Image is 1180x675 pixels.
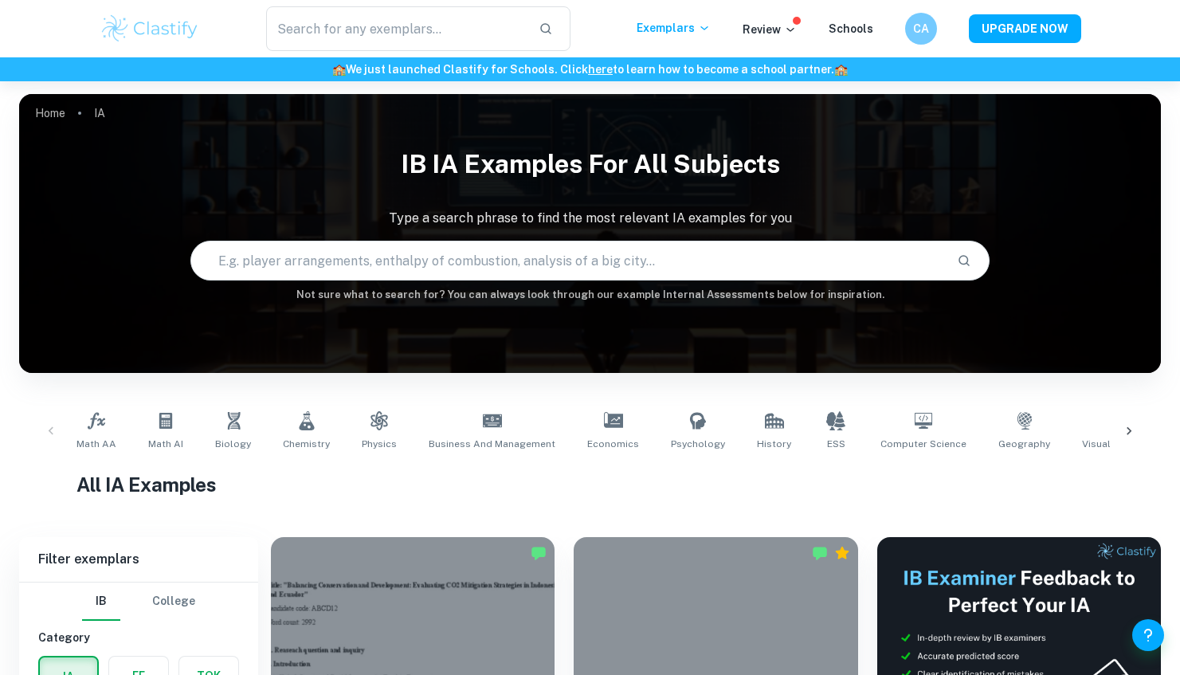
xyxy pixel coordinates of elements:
img: Marked [812,545,828,561]
p: Review [743,21,797,38]
span: Chemistry [283,437,330,451]
h6: We just launched Clastify for Schools. Click to learn how to become a school partner. [3,61,1177,78]
span: Biology [215,437,251,451]
img: Marked [531,545,547,561]
div: Premium [834,545,850,561]
a: here [588,63,613,76]
span: ESS [827,437,845,451]
h1: All IA Examples [76,470,1104,499]
span: Psychology [671,437,725,451]
input: Search for any exemplars... [266,6,527,51]
button: Search [951,247,978,274]
h6: Not sure what to search for? You can always look through our example Internal Assessments below f... [19,287,1161,303]
button: IB [82,583,120,621]
span: History [757,437,791,451]
h1: IB IA examples for all subjects [19,139,1161,190]
span: 🏫 [834,63,848,76]
p: IA [94,104,105,122]
a: Home [35,102,65,124]
h6: Category [38,629,239,646]
button: Help and Feedback [1132,619,1164,651]
span: Math AI [148,437,183,451]
span: Math AA [76,437,116,451]
span: Economics [587,437,639,451]
input: E.g. player arrangements, enthalpy of combustion, analysis of a big city... [191,238,944,283]
span: Business and Management [429,437,555,451]
img: Clastify logo [100,13,201,45]
button: CA [905,13,937,45]
h6: CA [911,20,930,37]
span: Physics [362,437,397,451]
h6: Filter exemplars [19,537,258,582]
button: UPGRADE NOW [969,14,1081,43]
span: Geography [998,437,1050,451]
a: Schools [829,22,873,35]
p: Exemplars [637,19,711,37]
span: Computer Science [880,437,966,451]
button: College [152,583,195,621]
span: 🏫 [332,63,346,76]
p: Type a search phrase to find the most relevant IA examples for you [19,209,1161,228]
div: Filter type choice [82,583,195,621]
